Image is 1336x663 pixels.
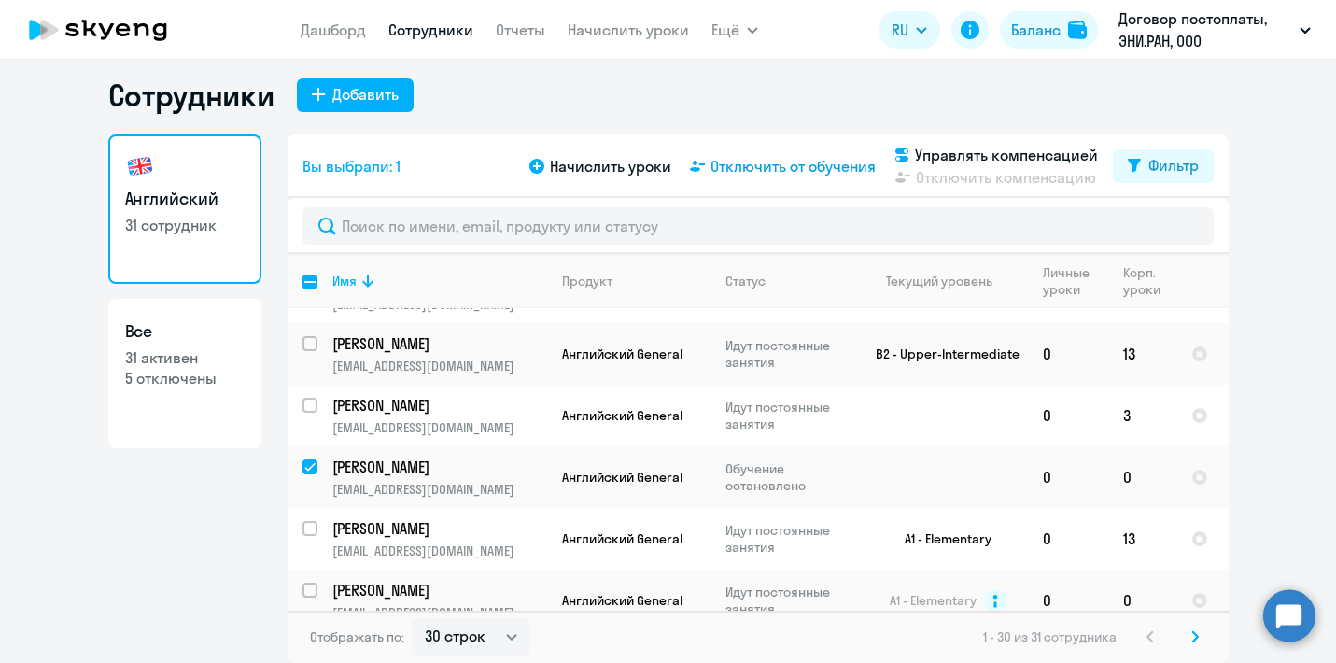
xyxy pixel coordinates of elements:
[1011,19,1061,41] div: Баланс
[332,580,546,600] a: [PERSON_NAME]
[332,604,546,621] p: [EMAIL_ADDRESS][DOMAIN_NAME]
[125,215,245,235] p: 31 сотрудник
[1043,264,1095,298] div: Личные уроки
[1028,508,1108,570] td: 0
[332,333,546,354] a: [PERSON_NAME]
[854,508,1028,570] td: A1 - Elementary
[297,78,414,112] button: Добавить
[725,522,853,556] p: Идут постоянные занятия
[332,358,546,374] p: [EMAIL_ADDRESS][DOMAIN_NAME]
[332,83,399,106] div: Добавить
[550,155,671,177] span: Начислить уроки
[725,584,853,617] p: Идут постоянные занятия
[1000,11,1098,49] button: Балансbalance
[1108,508,1176,570] td: 13
[1109,7,1320,52] button: Договор постоплаты, ЭНИ.РАН, ООО
[496,21,545,39] a: Отчеты
[332,457,546,477] a: [PERSON_NAME]
[562,592,682,609] span: Английский General
[332,333,543,354] p: [PERSON_NAME]
[890,592,977,609] span: A1 - Elementary
[1028,385,1108,446] td: 0
[388,21,473,39] a: Сотрудники
[108,134,261,284] a: Английский31 сотрудник
[332,273,546,289] div: Имя
[725,273,853,289] div: Статус
[1113,149,1214,183] button: Фильтр
[332,481,546,498] p: [EMAIL_ADDRESS][DOMAIN_NAME]
[711,19,739,41] span: Ещё
[725,337,853,371] p: Идут постоянные занятия
[869,273,1027,289] div: Текущий уровень
[302,207,1214,245] input: Поиск по имени, email, продукту или статусу
[1028,570,1108,631] td: 0
[562,407,682,424] span: Английский General
[1028,446,1108,508] td: 0
[568,21,689,39] a: Начислить уроки
[1108,446,1176,508] td: 0
[125,319,245,344] h3: Все
[562,273,612,289] div: Продукт
[332,580,543,600] p: [PERSON_NAME]
[1118,7,1292,52] p: Договор постоплаты, ЭНИ.РАН, ООО
[1068,21,1087,39] img: balance
[915,144,1098,166] span: Управлять компенсацией
[1043,264,1107,298] div: Личные уроки
[1108,323,1176,385] td: 13
[125,187,245,211] h3: Английский
[711,11,758,49] button: Ещё
[108,77,274,114] h1: Сотрудники
[1148,154,1199,176] div: Фильтр
[854,323,1028,385] td: B2 - Upper-Intermediate
[725,273,766,289] div: Статус
[886,273,992,289] div: Текущий уровень
[302,155,401,177] span: Вы выбрали: 1
[710,155,876,177] span: Отключить от обучения
[332,457,543,477] p: [PERSON_NAME]
[332,419,546,436] p: [EMAIL_ADDRESS][DOMAIN_NAME]
[332,395,546,416] a: [PERSON_NAME]
[1123,264,1175,298] div: Корп. уроки
[1123,264,1163,298] div: Корп. уроки
[562,346,682,362] span: Английский General
[332,543,546,559] p: [EMAIL_ADDRESS][DOMAIN_NAME]
[310,628,404,645] span: Отображать по:
[332,518,543,539] p: [PERSON_NAME]
[1108,385,1176,446] td: 3
[332,395,543,416] p: [PERSON_NAME]
[983,628,1117,645] span: 1 - 30 из 31 сотрудника
[892,19,908,41] span: RU
[562,530,682,547] span: Английский General
[562,469,682,486] span: Английский General
[1028,323,1108,385] td: 0
[725,399,853,432] p: Идут постоянные занятия
[725,460,853,494] p: Обучение остановлено
[108,299,261,448] a: Все31 активен5 отключены
[1108,570,1176,631] td: 0
[562,273,710,289] div: Продукт
[125,151,155,181] img: english
[879,11,940,49] button: RU
[125,347,245,368] p: 31 активен
[332,518,546,539] a: [PERSON_NAME]
[301,21,366,39] a: Дашборд
[125,368,245,388] p: 5 отключены
[332,273,357,289] div: Имя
